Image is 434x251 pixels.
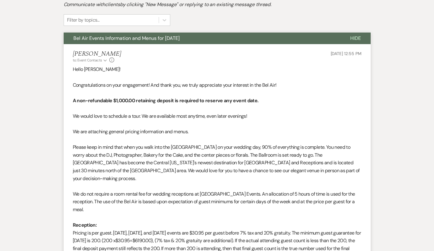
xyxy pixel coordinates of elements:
button: to: Event Contacts [73,58,108,63]
h5: [PERSON_NAME] [73,50,121,58]
strong: Reception: [73,222,97,228]
span: [DATE] 12:55 PM [331,51,362,56]
span: Please keep in mind that when you walk into the [GEOGRAPHIC_DATA] on your wedding day, 90% of eve... [73,144,360,181]
span: We would love to schedule a tour. We are available most anytime, even later evenings! [73,113,247,119]
span: Congratulations on your engagement! And thank you, we truly appreciate your interest in the Bel Air! [73,82,277,88]
span: We are attaching general pricing information and menus. [73,128,189,135]
span: Hide [350,35,361,41]
span: We do not require a room rental fee for wedding receptions at [GEOGRAPHIC_DATA] Events. An alloca... [73,191,355,213]
span: Hello [PERSON_NAME]! [73,66,121,72]
strong: A non-refundable $1,000.00 retaining deposit is required to reserve any event date. [73,97,259,104]
button: Hide [340,33,371,44]
button: Bel Air Events Information and Menus for [DATE] [64,33,340,44]
h2: Communicate with clients by clicking "New Message" or replying to an existing message thread. [64,1,371,8]
span: to: Event Contacts [73,58,102,63]
div: Filter by topics... [67,16,100,24]
span: Bel Air Events Information and Menus for [DATE] [73,35,180,41]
